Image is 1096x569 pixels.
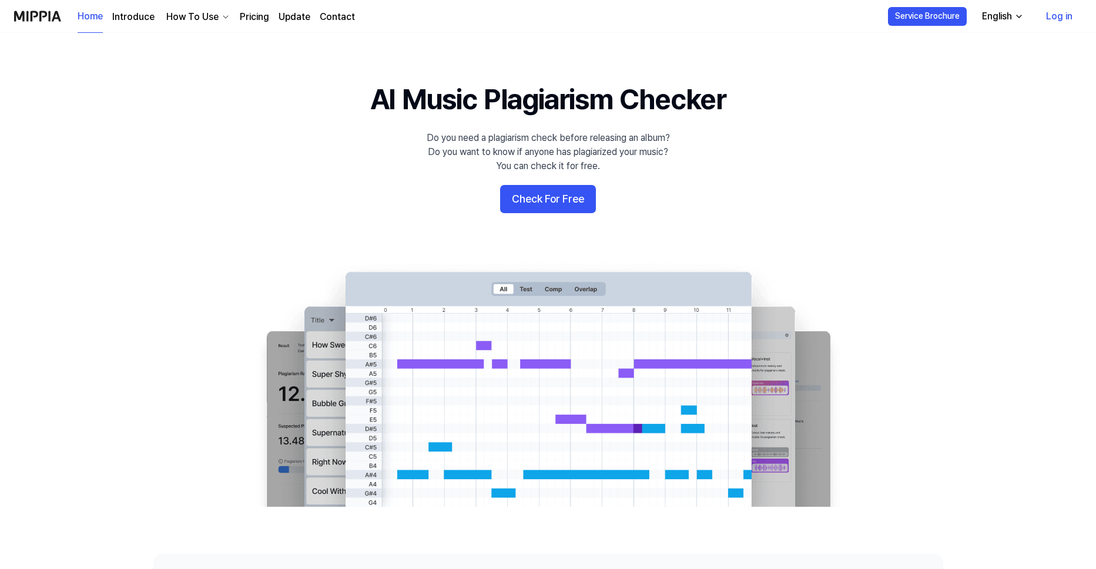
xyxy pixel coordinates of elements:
a: Pricing [240,10,269,24]
h1: AI Music Plagiarism Checker [370,80,726,119]
div: English [980,9,1014,23]
button: How To Use [164,10,230,24]
button: Check For Free [500,185,596,213]
button: Service Brochure [888,7,967,26]
a: Update [279,10,310,24]
a: Introduce [112,10,155,24]
div: Do you need a plagiarism check before releasing an album? Do you want to know if anyone has plagi... [427,131,670,173]
a: Home [78,1,103,33]
img: main Image [243,260,854,507]
div: How To Use [164,10,221,24]
a: Contact [320,10,355,24]
button: English [973,5,1031,28]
